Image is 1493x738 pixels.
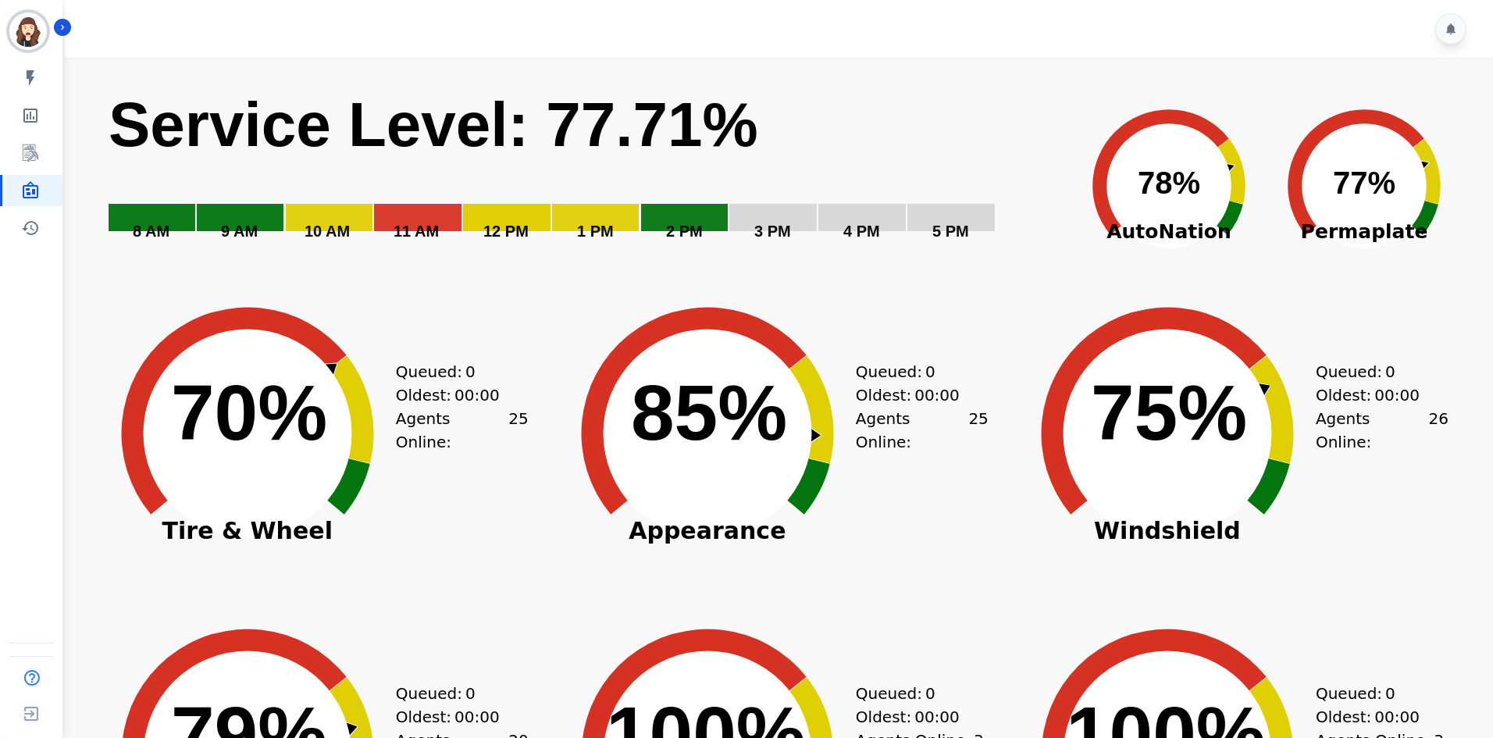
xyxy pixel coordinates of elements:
[754,223,791,240] text: 3 PM
[925,682,935,705] span: 0
[932,223,969,240] text: 5 PM
[396,682,513,705] div: Queued:
[109,90,758,159] text: Service Level: 77.71%
[396,407,529,454] div: Agents Online:
[305,223,350,240] text: 10 AM
[1316,407,1448,454] div: Agents Online:
[843,223,880,240] text: 4 PM
[1138,166,1200,200] text: 78%
[508,407,528,454] span: 25
[396,360,513,383] div: Queued:
[1385,360,1395,383] span: 0
[1316,705,1433,729] div: Oldest:
[968,407,988,454] span: 25
[1374,705,1420,729] span: 00:00
[856,383,973,407] div: Oldest:
[914,705,960,729] span: 00:00
[394,223,439,240] text: 11 AM
[396,383,513,407] div: Oldest:
[631,369,787,456] text: 85%
[856,682,973,705] div: Queued:
[1374,383,1420,407] span: 00:00
[1333,166,1395,200] text: 77%
[856,407,989,454] div: Agents Online:
[465,360,476,383] span: 0
[856,705,973,729] div: Oldest:
[454,383,500,407] span: 00:00
[856,360,973,383] div: Queued:
[1316,360,1433,383] div: Queued:
[91,523,404,539] span: Tire & Wheel
[465,682,476,705] span: 0
[666,223,703,240] text: 2 PM
[1267,217,1462,247] span: Permaplate
[1091,369,1247,456] text: 75%
[221,223,258,240] text: 9 AM
[914,383,960,407] span: 00:00
[551,523,864,539] span: Appearance
[396,705,513,729] div: Oldest:
[107,87,1068,262] svg: Service Level: 0%
[1385,682,1395,705] span: 0
[577,223,614,240] text: 1 PM
[1316,383,1433,407] div: Oldest:
[9,12,47,50] img: Bordered avatar
[133,223,169,240] text: 8 AM
[1071,217,1267,247] span: AutoNation
[1011,523,1324,539] span: Windshield
[171,369,327,456] text: 70%
[1428,407,1448,454] span: 26
[483,223,529,240] text: 12 PM
[454,705,500,729] span: 00:00
[925,360,935,383] span: 0
[1316,682,1433,705] div: Queued:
